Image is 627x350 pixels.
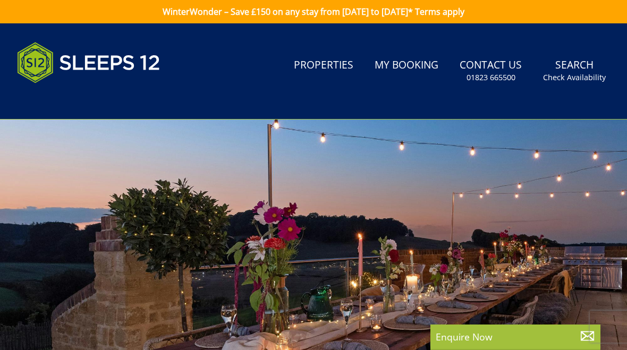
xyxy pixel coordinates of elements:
p: Enquire Now [436,330,595,344]
small: 01823 665500 [467,72,515,83]
a: Contact Us01823 665500 [455,54,526,88]
a: SearchCheck Availability [539,54,610,88]
img: Sleeps 12 [17,36,160,89]
a: My Booking [370,54,443,78]
small: Check Availability [543,72,606,83]
iframe: Customer reviews powered by Trustpilot [12,96,123,105]
a: Properties [290,54,358,78]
